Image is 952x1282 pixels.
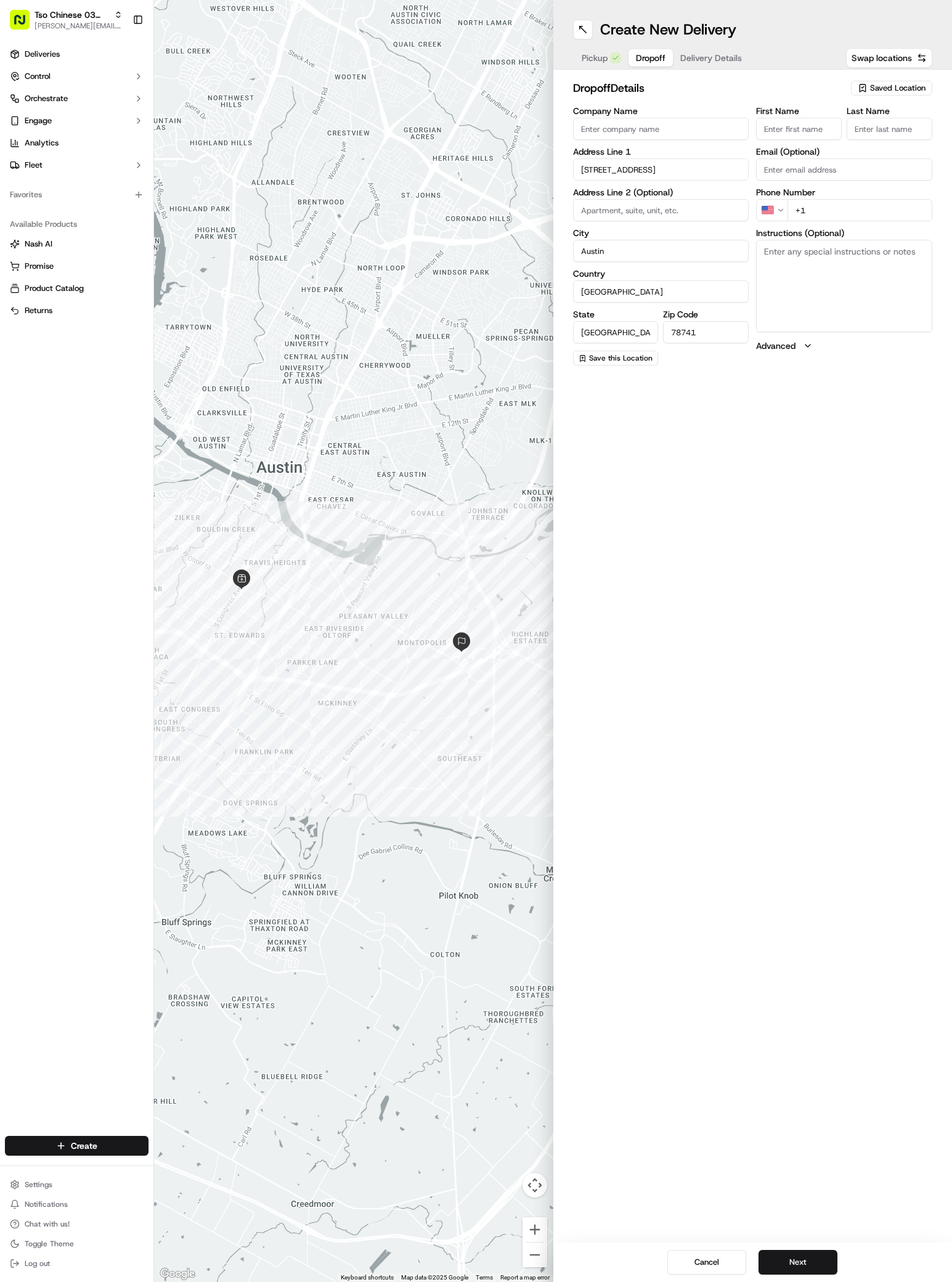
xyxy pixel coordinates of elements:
img: 1736555255976-a54dd68f-1ca7-489b-9aae-adbdc363a1c4 [25,192,35,202]
span: • [102,191,107,201]
button: See all [191,158,224,173]
div: We're available if you need us! [55,130,169,140]
h1: Create New Delivery [600,20,736,39]
span: Log out [25,1259,50,1268]
span: [DATE] [171,224,197,234]
span: Deliveries [25,49,60,60]
button: Log out [5,1255,148,1272]
button: Zoom in [523,1217,547,1242]
span: Product Catalog [25,283,84,294]
input: Enter email address [756,158,932,181]
a: 📗Knowledge Base [7,271,99,293]
label: Last Name [847,107,932,115]
span: Control [25,71,51,82]
button: Control [5,67,148,86]
span: Notifications [25,1199,68,1209]
input: Enter first name [756,118,842,140]
span: Toggle Theme [25,1239,74,1249]
a: Analytics [5,133,148,153]
div: Start new chat [55,118,202,130]
img: 8571987876998_91fb9ceb93ad5c398215_72.jpg [26,118,48,140]
img: Antonia (Store Manager) [12,213,32,232]
a: Deliveries [5,44,148,64]
label: Advanced [756,340,795,352]
button: Tso Chinese 03 TsoCo[PERSON_NAME][EMAIL_ADDRESS][DOMAIN_NAME] [5,5,128,35]
span: • [165,224,169,234]
span: Fleet [25,160,43,171]
label: Country [573,269,749,278]
span: Orchestrate [25,93,68,104]
button: Save this Location [573,351,658,365]
input: Enter city [573,240,749,262]
a: Powered byPylon [87,305,149,315]
span: Map data ©2025 Google [401,1274,468,1281]
span: Settings [25,1180,52,1190]
span: Nash AI [25,239,52,250]
a: Nash AI [10,239,144,250]
button: Orchestrate [5,89,148,108]
span: Saved Location [870,83,926,94]
span: Knowledge Base [25,276,94,288]
span: Engage [25,115,52,126]
button: Advanced [756,340,932,352]
img: Charles Folsom [12,179,32,199]
button: Cancel [667,1250,746,1275]
input: Enter phone number [787,199,932,221]
label: Phone Number [756,188,932,197]
span: Chat with us! [25,1219,70,1229]
button: Settings [5,1176,148,1193]
button: Saved Location [851,80,932,97]
button: Keyboard shortcuts [341,1273,394,1282]
button: Chat with us! [5,1215,148,1233]
button: Map camera controls [523,1173,547,1198]
button: Start new chat [210,121,224,136]
div: 💻 [104,277,114,287]
input: Got a question? Start typing here... [32,80,222,92]
button: Tso Chinese 03 TsoCo [35,9,109,21]
img: Google [157,1266,198,1282]
button: Returns [5,301,148,320]
button: Zoom out [523,1243,547,1267]
input: Enter company name [573,118,749,140]
a: 💻API Documentation [99,271,203,293]
span: Pickup [582,52,608,64]
button: Next [759,1250,837,1275]
p: Welcome 👋 [12,49,224,69]
label: First Name [756,107,842,115]
a: Report a map error [500,1274,550,1281]
label: Zip Code [663,310,749,319]
label: Instructions (Optional) [756,229,932,237]
input: Enter state [573,321,659,343]
input: Enter last name [847,118,932,140]
a: Open this area in Google Maps (opens a new window) [157,1266,198,1282]
span: [PERSON_NAME] [38,191,100,201]
span: Promise [25,261,54,272]
span: Swap locations [852,52,912,64]
span: Pylon [123,306,149,315]
h2: dropoff Details [573,80,844,97]
span: Save this Location [589,353,653,363]
button: Product Catalog [5,279,148,298]
img: Nash [12,12,37,37]
a: Terms (opens in new tab) [476,1274,493,1281]
span: Returns [25,305,52,316]
span: Create [71,1140,97,1152]
div: Available Products [5,214,148,234]
input: Apartment, suite, unit, etc. [573,199,749,221]
label: Address Line 1 [573,147,749,156]
button: [PERSON_NAME][EMAIL_ADDRESS][DOMAIN_NAME] [35,21,123,31]
label: Email (Optional) [756,147,932,156]
button: Engage [5,111,148,131]
div: Favorites [5,185,148,205]
div: Past conversations [12,160,83,170]
span: Dropoff [636,52,665,64]
button: Create [5,1136,148,1156]
button: Toggle Theme [5,1235,148,1252]
button: Fleet [5,155,148,175]
input: Enter zip code [663,321,749,343]
button: Notifications [5,1196,148,1213]
a: Returns [10,305,144,316]
label: State [573,310,659,319]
